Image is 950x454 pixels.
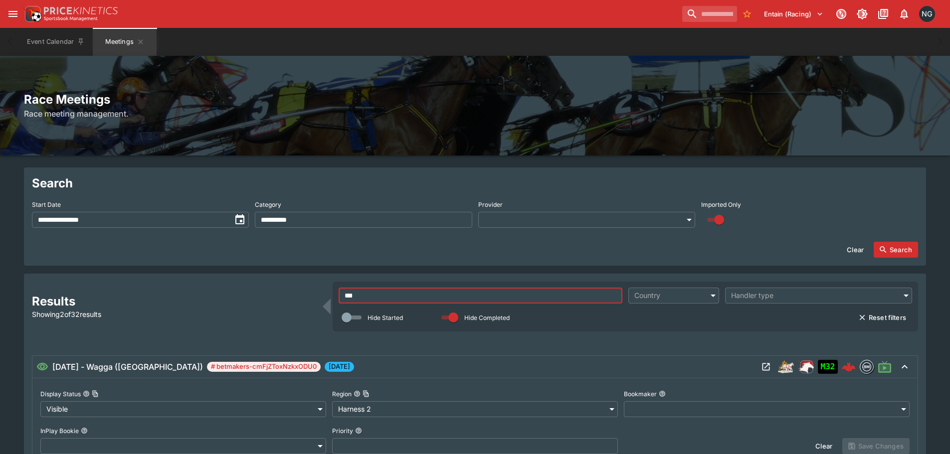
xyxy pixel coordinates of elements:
button: Priority [355,427,362,434]
button: Bookmaker [659,390,666,397]
img: harness_racing.png [778,359,794,375]
button: Select Tenant [758,6,829,22]
p: Bookmaker [624,390,657,398]
p: Start Date [32,200,61,209]
button: Event Calendar [21,28,91,56]
img: PriceKinetics Logo [22,4,42,24]
button: Open Meeting [758,359,774,375]
img: racing.png [798,359,814,375]
button: toggle date time picker [231,211,249,229]
button: Copy To Clipboard [92,390,99,397]
div: Nick Goss [919,6,935,22]
p: Showing 2 of 32 results [32,309,317,319]
img: logo-cerberus--red.svg [842,360,856,374]
p: Priority [332,427,353,435]
p: Hide Completed [464,313,510,322]
img: PriceKinetics [44,7,118,14]
button: Toggle light/dark mode [853,5,871,23]
button: Meetings [93,28,157,56]
button: InPlay Bookie [81,427,88,434]
div: Handler type [731,291,896,301]
button: Clear [809,438,838,454]
button: Search [874,242,918,258]
button: Documentation [874,5,892,23]
svg: Live [878,360,892,374]
h2: Search [32,175,918,191]
button: Display StatusCopy To Clipboard [83,390,90,397]
div: harness_racing [778,359,794,375]
img: betmakers.png [860,360,873,373]
p: Region [332,390,352,398]
div: Harness 2 [332,401,618,417]
p: InPlay Bookie [40,427,79,435]
button: Connected to PK [832,5,850,23]
button: RegionCopy To Clipboard [354,390,361,397]
input: search [682,6,737,22]
button: Clear [841,242,870,258]
p: Imported Only [701,200,741,209]
p: Display Status [40,390,81,398]
button: Reset filters [853,309,912,325]
h6: Race meeting management. [24,108,926,120]
button: Notifications [895,5,913,23]
span: # betmakers-cmFjZToxNzkxODU0 [207,362,321,372]
span: [DATE] [325,362,354,372]
button: No Bookmarks [739,6,755,22]
p: Provider [478,200,503,209]
button: Nick Goss [916,3,938,25]
h6: [DATE] - Wagga ([GEOGRAPHIC_DATA]) [52,361,203,373]
div: Imported to Jetbet as UNCONFIRMED [818,360,838,374]
p: Category [255,200,281,209]
button: open drawer [4,5,22,23]
svg: Visible [36,361,48,373]
p: Hide Started [368,313,403,322]
img: Sportsbook Management [44,16,98,21]
h2: Race Meetings [24,92,926,107]
div: Country [634,291,703,301]
button: Copy To Clipboard [363,390,370,397]
div: ParallelRacing Handler [798,359,814,375]
div: Visible [40,401,326,417]
h2: Results [32,294,317,309]
div: betmakers [860,360,874,374]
